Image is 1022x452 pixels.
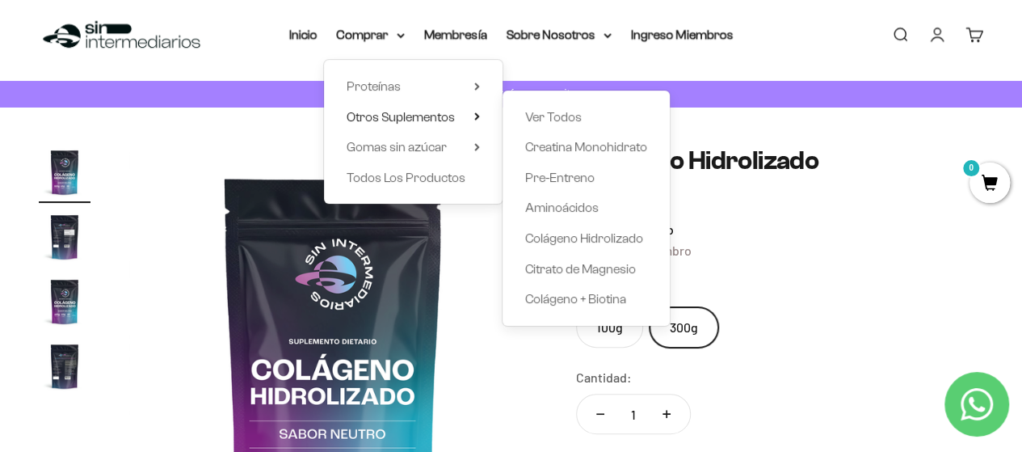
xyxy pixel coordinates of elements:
span: Proteínas [347,79,401,93]
a: Inicio [289,27,318,41]
a: Creatina Monohidrato [525,137,647,158]
img: Colágeno Hidrolizado [39,146,90,198]
summary: Sobre Nosotros [507,24,612,45]
summary: Proteínas [347,76,480,97]
button: Ir al artículo 1 [39,146,90,203]
button: Aumentar cantidad [643,395,690,433]
span: Aminoácidos [525,201,599,214]
h1: Colágeno Hidrolizado [576,146,983,175]
a: Citrato de Magnesio [525,258,647,279]
button: Reducir cantidad [577,395,624,433]
mark: 0 [961,158,981,178]
span: Creatina Monohidrato [525,140,647,154]
a: Membresía [424,27,487,41]
a: Ingreso Miembros [631,27,734,41]
img: Colágeno Hidrolizado [39,211,90,263]
button: Ir al artículo 2 [39,211,90,268]
span: Gomas sin azúcar [347,140,447,154]
summary: Comprar [337,24,405,45]
a: 4.84.8 de 5.0 estrellas [576,188,983,206]
a: Colágeno Hidrolizado [525,228,647,249]
p: ¿Qué te haría sentir más seguro de comprar este producto? [19,26,334,63]
div: Un mejor precio [19,206,334,234]
a: Pre-Entreno [525,167,647,188]
summary: Gomas sin azúcar [347,137,480,158]
button: Enviar [263,243,334,270]
span: Colágeno Hidrolizado [525,231,643,245]
span: Enviar [264,243,333,270]
span: Colágeno + Biotina [525,292,626,306]
button: Ir al artículo 4 [39,340,90,397]
div: Un video del producto [19,174,334,202]
span: Ver Todos [525,109,582,123]
a: 0 [969,175,1010,193]
div: Más información sobre los ingredientes [19,77,334,105]
span: Citrato de Magnesio [525,261,636,275]
div: Una promoción especial [19,142,334,170]
summary: Otros Suplementos [347,106,480,127]
a: Ver Todos [525,106,647,127]
span: Otros Suplementos [347,109,455,123]
label: Cantidad: [576,367,632,388]
span: Pre-Entreno [525,170,595,184]
div: Reseñas de otros clientes [19,109,334,137]
img: Colágeno Hidrolizado [39,276,90,327]
a: Todos Los Productos [347,167,480,188]
a: Colágeno + Biotina [525,289,647,310]
img: Colágeno Hidrolizado [39,340,90,392]
button: Ir al artículo 3 [39,276,90,332]
a: Aminoácidos [525,197,647,218]
span: Todos Los Productos [347,170,465,184]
